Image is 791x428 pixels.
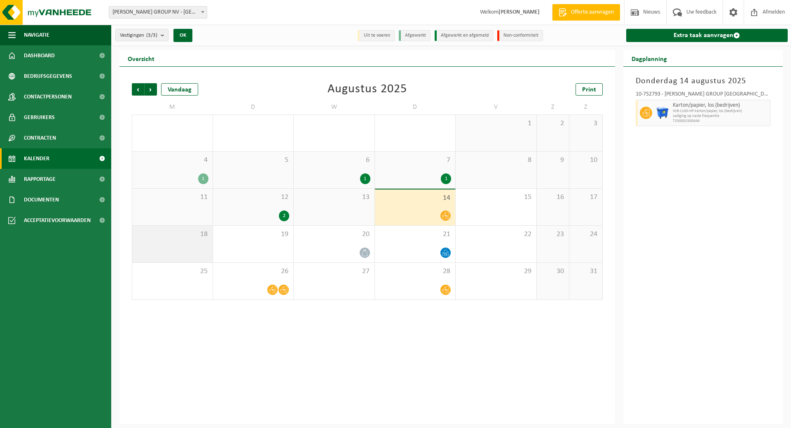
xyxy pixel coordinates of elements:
[115,29,168,41] button: Vestigingen(3/3)
[298,193,370,202] span: 13
[460,156,532,165] span: 8
[328,83,407,96] div: Augustus 2025
[298,267,370,276] span: 27
[497,30,543,41] li: Non-conformiteit
[360,173,370,184] div: 1
[673,119,768,124] span: T250001500446
[24,148,49,169] span: Kalender
[569,100,602,115] td: Z
[136,156,208,165] span: 4
[569,8,616,16] span: Offerte aanvragen
[456,100,537,115] td: V
[213,100,294,115] td: D
[582,87,596,93] span: Print
[399,30,431,41] li: Afgewerkt
[119,50,163,66] h2: Overzicht
[217,193,290,202] span: 12
[623,50,675,66] h2: Dagplanning
[279,210,289,221] div: 2
[460,230,532,239] span: 22
[379,156,452,165] span: 7
[120,29,157,42] span: Vestigingen
[173,29,192,42] button: OK
[573,267,598,276] span: 31
[24,25,49,45] span: Navigatie
[541,119,565,128] span: 2
[24,210,91,231] span: Acceptatievoorwaarden
[573,119,598,128] span: 3
[375,100,456,115] td: D
[198,173,208,184] div: 1
[460,267,532,276] span: 29
[573,156,598,165] span: 10
[217,230,290,239] span: 19
[379,230,452,239] span: 21
[136,230,208,239] span: 18
[24,189,59,210] span: Documenten
[132,83,144,96] span: Vorige
[24,107,55,128] span: Gebruikers
[460,193,532,202] span: 15
[541,230,565,239] span: 23
[573,193,598,202] span: 17
[24,128,56,148] span: Contracten
[379,267,452,276] span: 28
[498,9,540,15] strong: [PERSON_NAME]
[576,83,603,96] a: Print
[136,193,208,202] span: 11
[379,194,452,203] span: 14
[145,83,157,96] span: Volgende
[541,193,565,202] span: 16
[298,156,370,165] span: 6
[435,30,493,41] li: Afgewerkt en afgemeld
[298,230,370,239] span: 20
[673,109,768,114] span: WB-1100-HP karton/papier, los (bedrijven)
[656,107,669,119] img: WB-1100-HPE-BE-01
[537,100,570,115] td: Z
[626,29,788,42] a: Extra taak aanvragen
[161,83,198,96] div: Vandaag
[673,114,768,119] span: Lediging op vaste frequentie
[132,100,213,115] td: M
[217,267,290,276] span: 26
[24,169,56,189] span: Rapportage
[636,75,771,87] h3: Donderdag 14 augustus 2025
[541,267,565,276] span: 30
[358,30,395,41] li: Uit te voeren
[217,156,290,165] span: 5
[294,100,375,115] td: W
[460,119,532,128] span: 1
[573,230,598,239] span: 24
[24,66,72,87] span: Bedrijfsgegevens
[24,45,55,66] span: Dashboard
[673,102,768,109] span: Karton/papier, los (bedrijven)
[24,87,72,107] span: Contactpersonen
[109,6,207,19] span: LEMAHIEU GROUP NV - GENT
[552,4,620,21] a: Offerte aanvragen
[146,33,157,38] count: (3/3)
[636,91,771,100] div: 10-752793 - [PERSON_NAME] GROUP [GEOGRAPHIC_DATA] - [GEOGRAPHIC_DATA]
[541,156,565,165] span: 9
[441,173,451,184] div: 1
[109,7,207,18] span: LEMAHIEU GROUP NV - GENT
[136,267,208,276] span: 25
